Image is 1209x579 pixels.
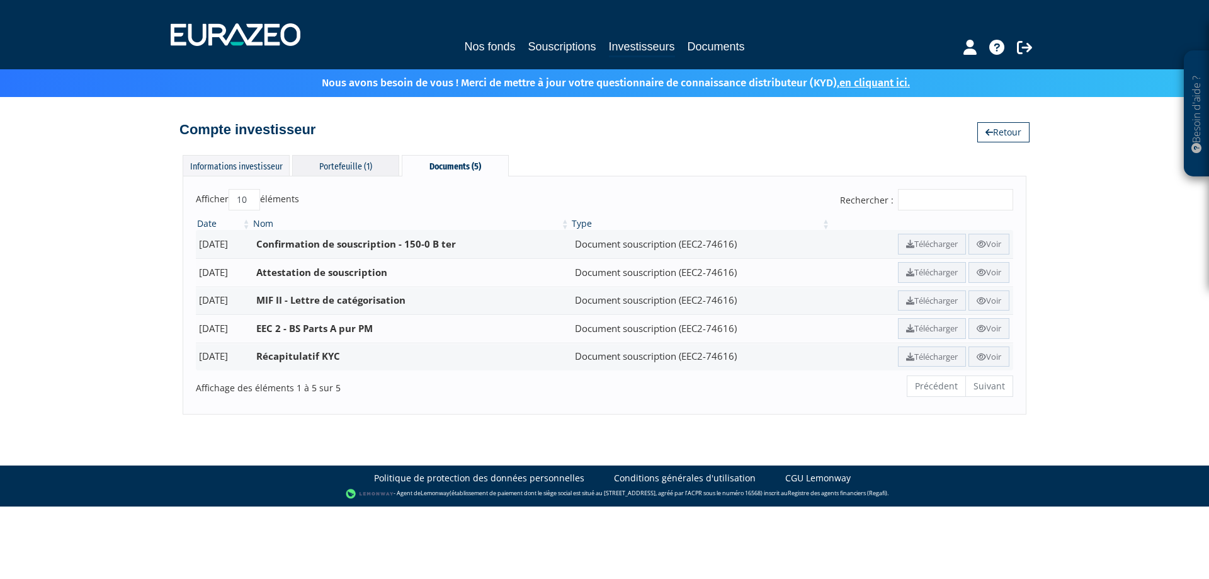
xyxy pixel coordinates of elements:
[196,258,252,287] td: [DATE]
[570,314,831,343] td: Document souscription (EEC2-74616)
[968,262,1009,283] a: Voir
[528,38,596,55] a: Souscriptions
[13,488,1196,500] div: - Agent de (établissement de paiement dont le siège social est situé au [STREET_ADDRESS], agréé p...
[898,234,966,255] a: Télécharger
[898,347,966,367] a: Télécharger
[196,287,252,315] td: [DATE]
[614,472,756,484] a: Conditions générales d'utilisation
[421,490,450,498] a: Lemonway
[252,217,570,230] th: Nom: activer pour trier la colonne par ordre croissant
[196,189,299,210] label: Afficher éléments
[171,23,300,46] img: 1732889491-logotype_eurazeo_blanc_rvb.png
[831,217,1013,230] th: &nbsp;
[570,258,831,287] td: Document souscription (EEC2-74616)
[570,287,831,315] td: Document souscription (EEC2-74616)
[196,230,252,258] td: [DATE]
[256,238,456,250] b: Confirmation de souscription - 150-0 B ter
[898,189,1013,210] input: Rechercher :
[570,343,831,371] td: Document souscription (EEC2-74616)
[196,343,252,371] td: [DATE]
[968,347,1009,367] a: Voir
[968,290,1009,311] a: Voir
[464,38,515,55] a: Nos fonds
[179,122,315,137] h4: Compte investisseur
[256,294,406,306] b: MIF II - Lettre de catégorisation
[788,490,887,498] a: Registre des agents financiers (Regafi)
[196,314,252,343] td: [DATE]
[256,322,373,335] b: EEC 2 - BS Parts A pur PM
[898,318,966,339] a: Télécharger
[898,290,966,311] a: Télécharger
[977,122,1030,142] a: Retour
[183,155,290,176] div: Informations investisseur
[840,189,1013,210] label: Rechercher :
[374,472,584,484] a: Politique de protection des données personnelles
[839,76,910,89] a: en cliquant ici.
[402,155,509,176] div: Documents (5)
[1189,57,1204,171] p: Besoin d'aide ?
[256,350,340,362] b: Récapitulatif KYC
[688,38,745,55] a: Documents
[292,155,399,176] div: Portefeuille (1)
[570,230,831,258] td: Document souscription (EEC2-74616)
[346,488,394,500] img: logo-lemonway.png
[968,318,1009,339] a: Voir
[898,262,966,283] a: Télécharger
[968,234,1009,255] a: Voir
[196,217,252,230] th: Date: activer pour trier la colonne par ordre croissant
[285,72,910,91] p: Nous avons besoin de vous ! Merci de mettre à jour votre questionnaire de connaissance distribute...
[229,189,260,210] select: Afficheréléments
[609,38,675,57] a: Investisseurs
[256,266,387,278] b: Attestation de souscription
[570,217,831,230] th: Type: activer pour trier la colonne par ordre croissant
[196,374,525,394] div: Affichage des éléments 1 à 5 sur 5
[785,472,851,484] a: CGU Lemonway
